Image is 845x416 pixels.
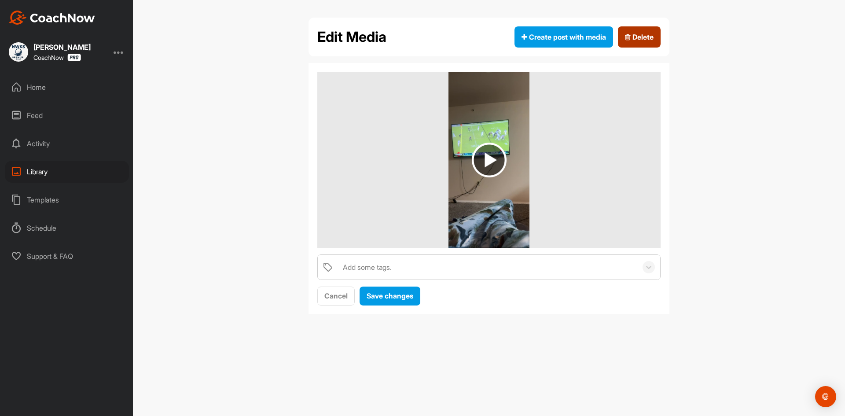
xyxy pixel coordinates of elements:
img: media [448,72,530,248]
span: Delete [625,32,654,42]
div: Library [5,161,129,183]
div: Support & FAQ [5,245,129,267]
img: square_1cfb335446ce0aaeb84e52c474e3dae7.jpg [9,42,28,62]
h2: Edit Media [317,26,386,48]
div: Home [5,76,129,98]
div: Feed [5,104,129,126]
div: [PERSON_NAME] [33,44,91,51]
img: CoachNow Pro [67,54,81,61]
div: Templates [5,189,129,211]
button: Delete [618,26,661,48]
img: CoachNow [9,11,95,25]
img: tags [323,262,333,272]
div: CoachNow [33,54,81,61]
span: Create post with media [522,32,606,42]
div: Activity [5,133,129,155]
span: Save changes [367,291,413,300]
button: Cancel [317,287,355,306]
img: play [472,143,507,177]
div: Schedule [5,217,129,239]
div: Add some tags. [343,262,392,272]
div: Open Intercom Messenger [815,386,836,407]
button: Create post with media [514,26,613,48]
span: Cancel [324,291,348,300]
button: Save changes [360,287,420,306]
